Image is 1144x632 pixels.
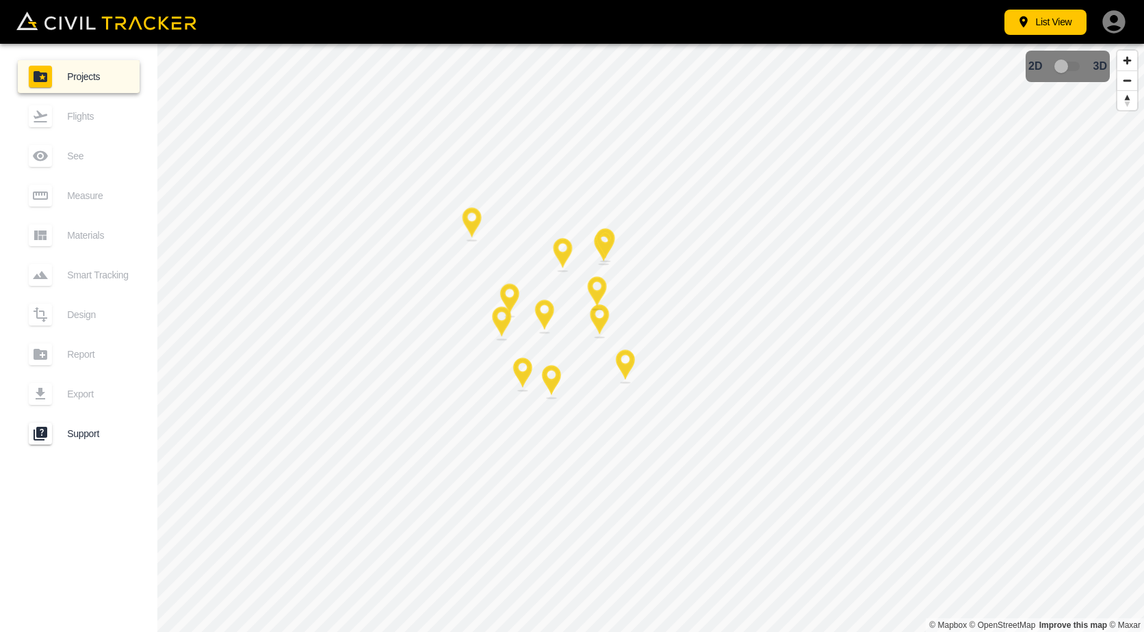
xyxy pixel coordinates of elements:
[1004,10,1087,35] button: List View
[16,12,196,30] img: Civil Tracker
[1093,60,1107,73] span: 3D
[1028,60,1042,73] span: 2D
[1039,620,1107,630] a: Map feedback
[67,71,129,82] span: Projects
[1109,620,1141,630] a: Maxar
[929,620,967,630] a: Mapbox
[1117,70,1137,90] button: Zoom out
[970,620,1036,630] a: OpenStreetMap
[1117,90,1137,110] button: Reset bearing to north
[18,60,140,93] a: Projects
[18,417,140,450] a: Support
[157,44,1144,632] canvas: Map
[1048,53,1088,79] span: 3D model not uploaded yet
[1117,51,1137,70] button: Zoom in
[67,428,129,439] span: Support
